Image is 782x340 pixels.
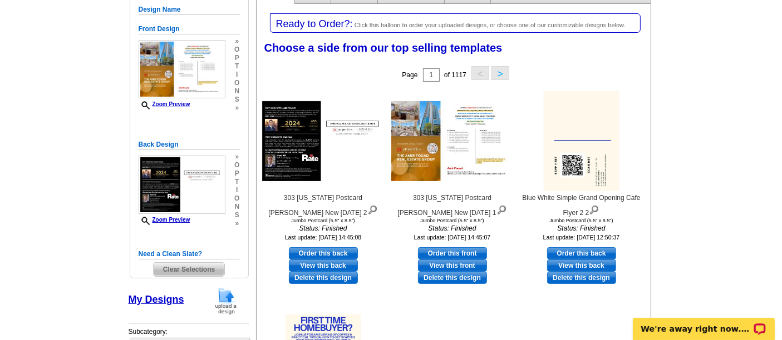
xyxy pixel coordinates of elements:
span: Clear Selections [154,263,224,276]
span: o [234,161,239,169]
img: 303 Ohio Postcard Fouad - Ali New 9-23-25 2 [262,101,385,181]
small: Last update: [DATE] 12:50:37 [543,234,620,241]
i: Status: Finished [391,223,514,233]
img: 303 Ohio Postcard Fouad - Ali New 9-23-25 1 [391,101,514,181]
span: n [234,87,239,96]
a: use this design [418,247,487,259]
span: p [234,54,239,62]
span: of 1117 [444,71,466,79]
span: p [234,169,239,178]
span: i [234,71,239,79]
small: Last update: [DATE] 14:45:07 [414,234,491,241]
a: use this design [547,247,616,259]
span: o [234,79,239,87]
div: 303 [US_STATE] Postcard [PERSON_NAME] New [DATE] 2 [262,193,385,218]
span: n [234,203,239,211]
img: upload-design [212,287,240,315]
a: Delete this design [547,272,616,284]
span: Ready to Order?: [276,18,353,29]
a: use this design [289,247,358,259]
div: Jumbo Postcard (5.5" x 8.5") [262,218,385,223]
h5: Design Name [139,4,240,15]
i: Status: Finished [520,223,643,233]
button: > [491,66,509,80]
a: Delete this design [289,272,358,284]
a: Delete this design [418,272,487,284]
span: o [234,194,239,203]
span: i [234,186,239,194]
a: My Designs [129,294,184,305]
span: » [234,153,239,161]
img: view design details [496,203,507,215]
a: View this back [289,259,358,272]
h5: Need a Clean Slate? [139,249,240,259]
h5: Back Design [139,139,240,150]
div: Jumbo Postcard (5.5" x 8.5") [520,218,643,223]
a: View this back [547,259,616,272]
span: t [234,62,239,71]
button: < [471,66,489,80]
img: view design details [589,203,599,215]
i: Status: Finished [262,223,385,233]
span: o [234,46,239,54]
a: View this front [418,259,487,272]
span: » [234,37,239,46]
span: t [234,178,239,186]
img: small-thumb.jpg [139,40,225,98]
iframe: LiveChat chat widget [626,305,782,340]
span: s [234,211,239,219]
img: Blue White Simple Grand Opening Cafe Flyer 2 2 [543,91,619,191]
div: Jumbo Postcard (5.5" x 8.5") [391,218,514,223]
img: view design details [367,203,378,215]
span: Choose a side from our top selling templates [264,42,503,54]
small: Last update: [DATE] 14:45:08 [285,234,362,241]
h5: Front Design [139,24,240,34]
img: small-thumb.jpg [139,156,225,213]
span: s [234,96,239,104]
span: Page [402,71,417,79]
a: Zoom Preview [139,217,190,223]
span: » [234,104,239,112]
span: » [234,219,239,228]
span: Click this balloon to order your uploaded designs, or choose one of our customizable designs below. [355,22,626,28]
div: 303 [US_STATE] Postcard [PERSON_NAME] New [DATE] 1 [391,193,514,218]
a: Zoom Preview [139,101,190,107]
div: Blue White Simple Grand Opening Cafe Flyer 2 2 [520,193,643,218]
